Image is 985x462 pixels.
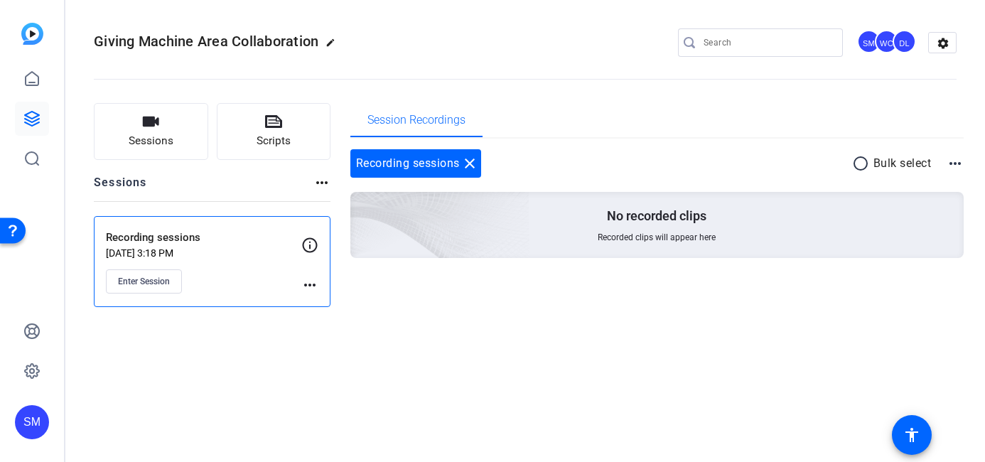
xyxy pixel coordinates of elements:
mat-icon: settings [929,33,957,54]
span: Enter Session [118,276,170,287]
mat-icon: radio_button_unchecked [852,155,873,172]
mat-icon: more_horiz [301,276,318,294]
div: SM [15,405,49,439]
mat-icon: edit [325,38,343,55]
span: Recorded clips will appear here [598,232,716,243]
p: No recorded clips [607,208,706,225]
img: blue-gradient.svg [21,23,43,45]
input: Search [704,34,831,51]
p: Recording sessions [106,230,301,246]
p: Bulk select [873,155,932,172]
span: Giving Machine Area Collaboration [94,33,318,50]
span: Sessions [129,133,173,149]
h2: Sessions [94,174,147,201]
button: Scripts [217,103,331,160]
mat-icon: more_horiz [313,174,330,191]
img: embarkstudio-empty-session.png [191,51,530,360]
mat-icon: close [461,155,478,172]
span: Session Recordings [367,114,465,126]
span: Scripts [257,133,291,149]
mat-icon: accessibility [903,426,920,444]
div: WC [875,30,898,53]
ngx-avatar: Sydnee Mercader [857,30,882,55]
div: SM [857,30,881,53]
ngx-avatar: William Clegg [875,30,900,55]
ngx-avatar: Dan LaPray [893,30,917,55]
p: [DATE] 3:18 PM [106,247,301,259]
mat-icon: more_horiz [947,155,964,172]
div: Recording sessions [350,149,481,178]
button: Enter Session [106,269,182,294]
button: Sessions [94,103,208,160]
div: DL [893,30,916,53]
